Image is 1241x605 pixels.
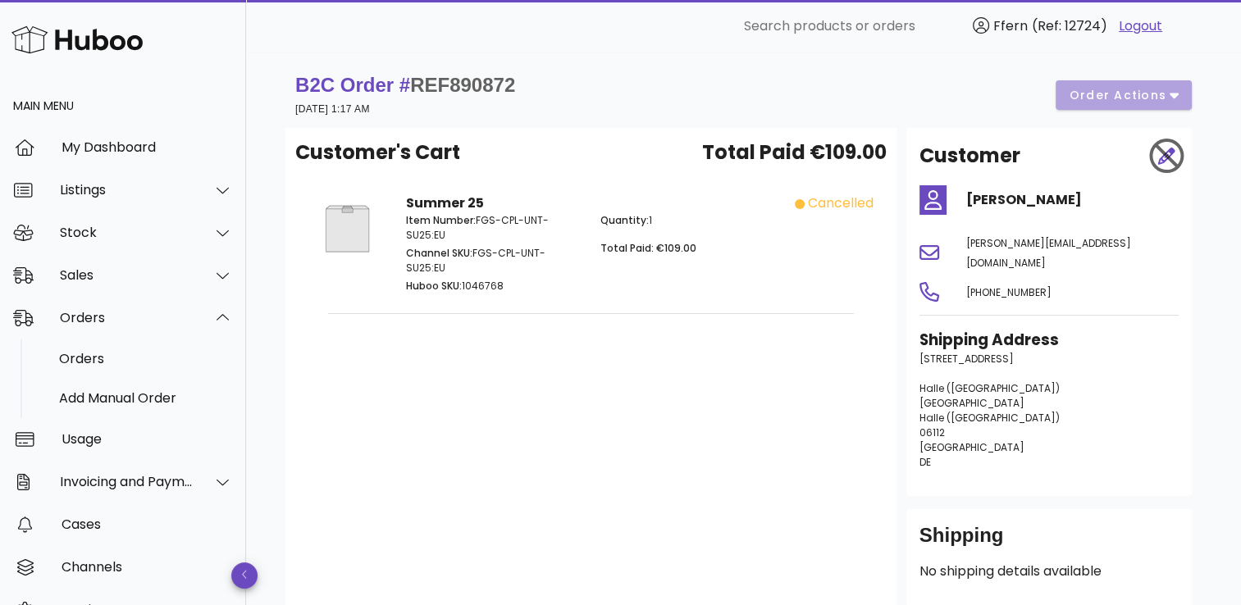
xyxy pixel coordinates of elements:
[919,562,1179,581] p: No shipping details available
[919,352,1014,366] span: [STREET_ADDRESS]
[406,279,582,293] p: 1046768
[308,193,386,264] img: Product Image
[60,225,194,240] div: Stock
[919,411,1060,425] span: Halle ([GEOGRAPHIC_DATA])
[410,74,515,96] span: REF890872
[406,213,582,243] p: FGS-CPL-UNT-SU25:EU
[965,236,1130,270] span: [PERSON_NAME][EMAIL_ADDRESS][DOMAIN_NAME]
[702,138,887,167] span: Total Paid €109.00
[993,16,1028,35] span: Ffern
[600,241,696,255] span: Total Paid: €109.00
[62,431,233,447] div: Usage
[406,193,484,212] strong: Summer 25
[919,455,931,469] span: DE
[406,246,582,275] p: FGS-CPL-UNT-SU25:EU
[919,381,1060,395] span: Halle ([GEOGRAPHIC_DATA])
[62,559,233,575] div: Channels
[406,279,462,293] span: Huboo SKU:
[919,522,1179,562] div: Shipping
[1119,16,1162,36] a: Logout
[600,213,776,228] p: 1
[62,516,233,532] div: Cases
[919,440,1024,454] span: [GEOGRAPHIC_DATA]
[295,103,370,115] small: [DATE] 1:17 AM
[11,22,143,57] img: Huboo Logo
[62,139,233,155] div: My Dashboard
[60,182,194,198] div: Listings
[295,74,515,96] strong: B2C Order #
[60,474,194,489] div: Invoicing and Payments
[59,351,233,366] div: Orders
[406,213,476,227] span: Item Number:
[1032,16,1107,35] span: (Ref: 12724)
[406,246,472,260] span: Channel SKU:
[919,396,1024,410] span: [GEOGRAPHIC_DATA]
[60,310,194,325] div: Orders
[59,390,233,406] div: Add Manual Order
[919,425,945,439] span: 06112
[60,267,194,283] div: Sales
[919,329,1179,352] h3: Shipping Address
[808,193,874,213] div: cancelled
[965,285,1051,299] span: [PHONE_NUMBER]
[600,213,649,227] span: Quantity:
[295,138,460,167] span: Customer's Cart
[919,141,1020,171] h2: Customer
[965,190,1179,210] h4: [PERSON_NAME]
